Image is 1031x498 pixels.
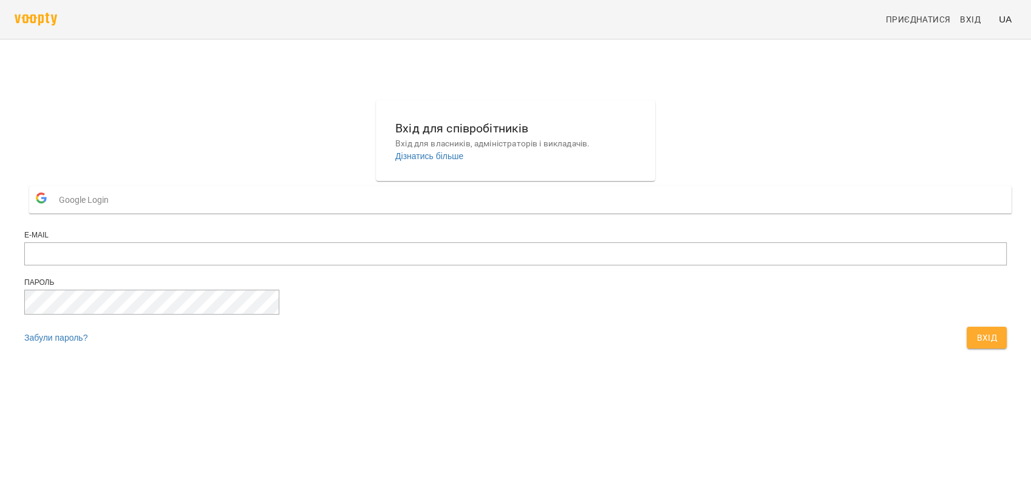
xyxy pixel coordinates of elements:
h6: Вхід для співробітників [395,119,636,138]
span: UA [999,13,1012,26]
button: UA [994,8,1016,30]
div: E-mail [24,230,1007,240]
p: Вхід для власників, адміністраторів і викладачів. [395,138,636,150]
button: Вхід [967,327,1007,349]
a: Забули пароль? [24,333,87,343]
a: Приєднатися [881,9,955,30]
span: Вхід [960,12,981,27]
span: Приєднатися [886,12,950,27]
img: voopty.png [15,13,57,26]
span: Google Login [59,188,115,212]
a: Дізнатись більше [395,151,463,161]
span: Вхід [976,330,997,345]
button: Google Login [29,186,1012,213]
div: Пароль [24,278,1007,288]
a: Вхід [955,9,994,30]
button: Вхід для співробітниківВхід для власників, адміністраторів і викладачів.Дізнатись більше [386,109,645,172]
